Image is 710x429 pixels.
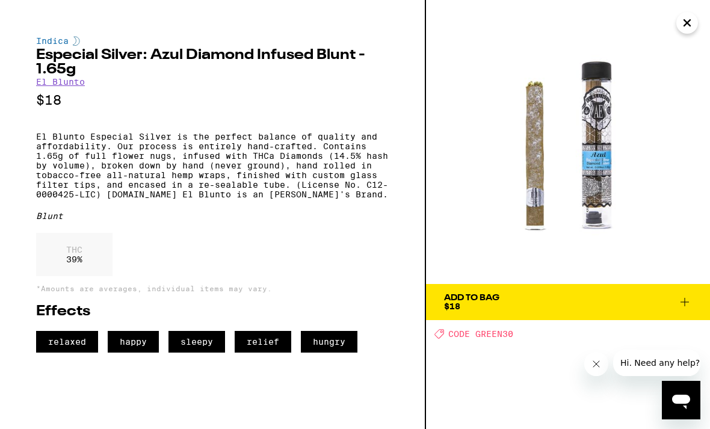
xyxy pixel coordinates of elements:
[662,381,700,419] iframe: Button to launch messaging window
[66,245,82,255] p: THC
[676,12,698,34] button: Close
[444,301,460,311] span: $18
[584,352,608,376] iframe: Close message
[73,36,80,46] img: indicaColor.svg
[36,233,113,276] div: 39 %
[36,36,389,46] div: Indica
[108,331,159,353] span: happy
[36,304,389,319] h2: Effects
[448,329,513,339] span: CODE GREEN30
[36,77,85,87] a: El Blunto
[426,284,710,320] button: Add To Bag$18
[168,331,225,353] span: sleepy
[36,211,389,221] div: Blunt
[36,93,389,108] p: $18
[36,132,389,199] p: El Blunto Especial Silver is the perfect balance of quality and affordability. Our process is ent...
[36,285,389,292] p: *Amounts are averages, individual items may vary.
[36,331,98,353] span: relaxed
[444,294,499,302] div: Add To Bag
[36,48,389,77] h2: Especial Silver: Azul Diamond Infused Blunt - 1.65g
[301,331,357,353] span: hungry
[235,331,291,353] span: relief
[613,350,700,376] iframe: Message from company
